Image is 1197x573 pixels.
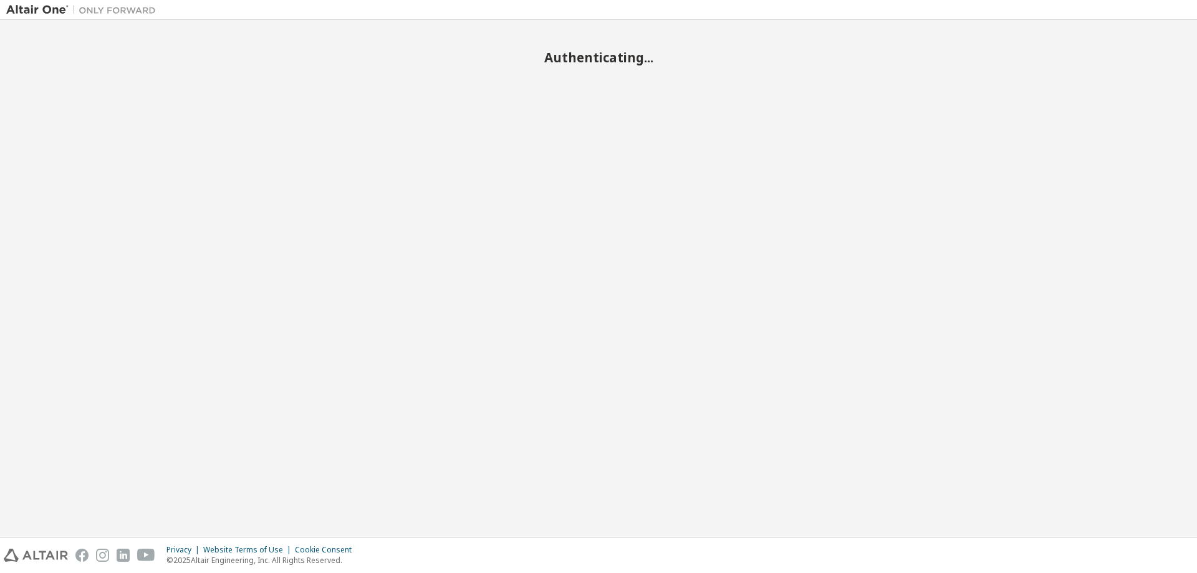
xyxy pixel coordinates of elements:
img: instagram.svg [96,549,109,562]
div: Website Terms of Use [203,545,295,555]
img: facebook.svg [75,549,89,562]
h2: Authenticating... [6,49,1191,65]
div: Privacy [166,545,203,555]
img: youtube.svg [137,549,155,562]
img: Altair One [6,4,162,16]
img: altair_logo.svg [4,549,68,562]
img: linkedin.svg [117,549,130,562]
p: © 2025 Altair Engineering, Inc. All Rights Reserved. [166,555,359,566]
div: Cookie Consent [295,545,359,555]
